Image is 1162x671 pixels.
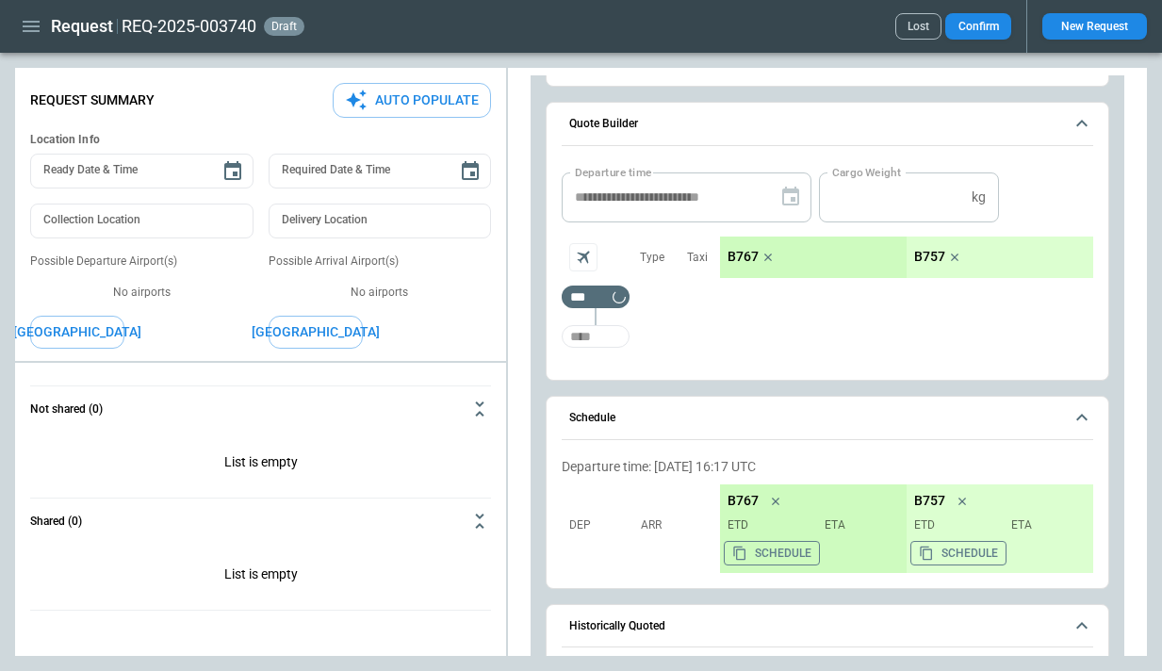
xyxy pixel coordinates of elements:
[30,432,491,498] div: Not shared (0)
[1042,13,1147,40] button: New Request
[640,250,664,266] p: Type
[30,133,491,147] h6: Location Info
[720,484,1093,573] div: scrollable content
[914,249,945,265] p: B757
[562,286,630,308] div: Too short
[30,254,254,270] p: Possible Departure Airport(s)
[832,164,901,180] label: Cargo Weight
[562,459,1093,475] p: Departure time: [DATE] 16:17 UTC
[268,20,301,33] span: draft
[30,544,491,610] p: List is empty
[945,13,1011,40] button: Confirm
[817,517,899,533] p: ETA
[269,285,492,301] p: No airports
[569,412,615,424] h6: Schedule
[569,118,638,130] h6: Quote Builder
[562,325,630,348] div: Too short
[51,15,113,38] h1: Request
[914,493,945,509] p: B757
[728,493,759,509] p: B767
[30,432,491,498] p: List is empty
[269,316,363,349] button: [GEOGRAPHIC_DATA]
[30,316,124,349] button: [GEOGRAPHIC_DATA]
[30,403,103,416] h6: Not shared (0)
[122,15,256,38] h2: REQ-2025-003740
[569,243,597,271] span: Aircraft selection
[910,541,1007,565] button: Copy the aircraft schedule to your clipboard
[30,386,491,432] button: Not shared (0)
[562,605,1093,648] button: Historically Quoted
[569,620,665,632] h6: Historically Quoted
[30,92,155,108] p: Request Summary
[269,254,492,270] p: Possible Arrival Airport(s)
[30,499,491,544] button: Shared (0)
[30,516,82,528] h6: Shared (0)
[575,164,652,180] label: Departure time
[562,451,1093,581] div: Schedule
[728,249,759,265] p: B767
[214,153,252,190] button: Choose date
[728,517,810,533] p: ETD
[720,237,1093,278] div: scrollable content
[451,153,489,190] button: Choose date
[914,517,996,533] p: ETD
[972,189,986,205] p: kg
[569,517,635,533] p: Dep
[895,13,941,40] button: Lost
[641,517,707,533] p: Arr
[562,103,1093,146] button: Quote Builder
[687,250,708,266] p: Taxi
[562,397,1093,440] button: Schedule
[724,541,820,565] button: Copy the aircraft schedule to your clipboard
[1004,517,1086,533] p: ETA
[562,172,1093,357] div: Quote Builder
[30,544,491,610] div: Not shared (0)
[30,285,254,301] p: No airports
[333,83,491,118] button: Auto Populate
